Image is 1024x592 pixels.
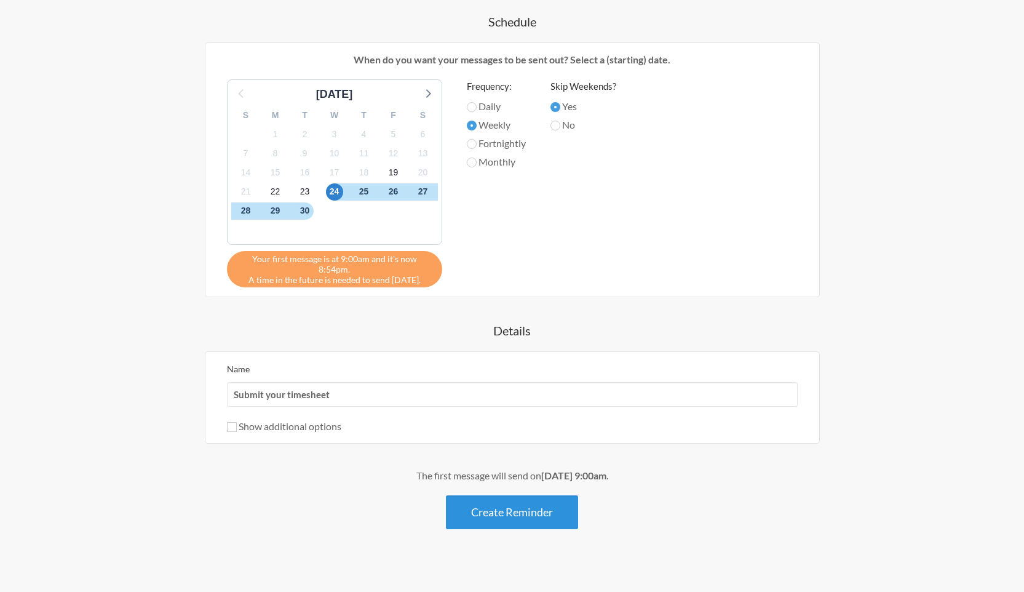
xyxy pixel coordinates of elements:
span: Thursday, October 16, 2025 [296,164,314,182]
div: S [231,106,261,125]
span: Thursday, October 9, 2025 [296,145,314,162]
span: Tuesday, October 14, 2025 [237,164,255,182]
div: M [261,106,290,125]
label: Monthly [467,154,526,169]
p: When do you want your messages to be sent out? Select a (starting) date. [215,52,810,67]
span: Thursday, October 30, 2025 [296,202,314,220]
span: Monday, October 20, 2025 [415,164,432,182]
div: A time in the future is needed to send [DATE]. [227,251,442,287]
input: Yes [550,102,560,112]
span: Wednesday, October 22, 2025 [267,183,284,201]
h4: Details [156,322,869,339]
input: No [550,121,560,130]
span: Wednesday, October 1, 2025 [267,126,284,143]
span: Sunday, October 26, 2025 [385,183,402,201]
span: Wednesday, October 15, 2025 [267,164,284,182]
label: Daily [467,99,526,114]
input: Daily [467,102,477,112]
span: Monday, October 27, 2025 [415,183,432,201]
div: [DATE] [311,86,358,103]
span: Saturday, October 4, 2025 [355,126,373,143]
span: Thursday, October 23, 2025 [296,183,314,201]
label: Name [227,364,250,374]
label: Fortnightly [467,136,526,151]
span: Sunday, October 5, 2025 [385,126,402,143]
label: Yes [550,99,616,114]
span: Wednesday, October 29, 2025 [267,202,284,220]
input: Fortnightly [467,139,477,149]
input: We suggest a 2 to 4 word name [227,382,798,407]
div: S [408,106,438,125]
div: The first message will send on . [156,468,869,483]
span: Friday, October 10, 2025 [326,145,343,162]
span: Saturday, October 11, 2025 [355,145,373,162]
div: T [349,106,379,125]
span: Saturday, October 25, 2025 [355,183,373,201]
span: Tuesday, October 28, 2025 [237,202,255,220]
span: Wednesday, October 8, 2025 [267,145,284,162]
span: Monday, October 6, 2025 [415,126,432,143]
span: Monday, October 13, 2025 [415,145,432,162]
button: Create Reminder [446,495,578,529]
label: Frequency: [467,79,526,94]
span: Tuesday, October 21, 2025 [237,183,255,201]
label: Show additional options [227,420,341,432]
span: Sunday, October 19, 2025 [385,164,402,182]
label: Weekly [467,118,526,132]
span: Friday, October 3, 2025 [326,126,343,143]
h4: Schedule [156,13,869,30]
input: Show additional options [227,422,237,432]
span: Thursday, October 2, 2025 [296,126,314,143]
span: Tuesday, October 7, 2025 [237,145,255,162]
div: T [290,106,320,125]
span: Friday, October 24, 2025 [326,183,343,201]
div: W [320,106,349,125]
div: F [379,106,408,125]
strong: [DATE] 9:00am [541,470,606,481]
span: Your first message is at 9:00am and it's now 8:54pm. [236,254,433,274]
label: Skip Weekends? [550,79,616,94]
input: Weekly [467,121,477,130]
input: Monthly [467,158,477,167]
label: No [550,118,616,132]
span: Saturday, October 18, 2025 [355,164,373,182]
span: Sunday, October 12, 2025 [385,145,402,162]
span: Friday, October 17, 2025 [326,164,343,182]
